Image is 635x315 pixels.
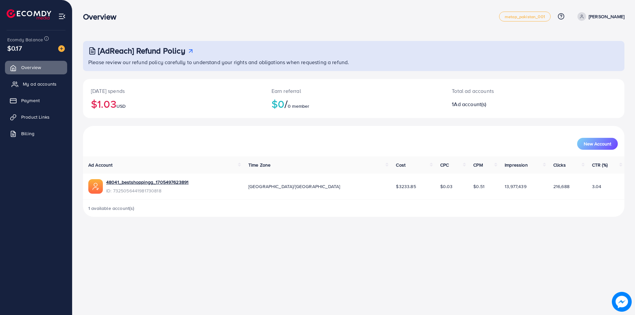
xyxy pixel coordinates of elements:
[58,45,65,52] img: image
[5,94,67,107] a: Payment
[98,46,185,56] h3: [AdReach] Refund Policy
[505,162,528,168] span: Impression
[272,87,436,95] p: Earn referral
[21,114,50,120] span: Product Links
[116,103,126,109] span: USD
[452,87,571,95] p: Total ad accounts
[592,183,602,190] span: 3.04
[272,98,436,110] h2: $0
[396,162,405,168] span: Cost
[440,183,453,190] span: $0.03
[284,96,288,111] span: /
[473,183,485,190] span: $0.51
[88,162,113,168] span: Ad Account
[88,58,620,66] p: Please review our refund policy carefully to understand your rights and obligations when requesti...
[577,138,618,150] button: New Account
[592,162,608,168] span: CTR (%)
[5,127,67,140] a: Billing
[91,98,256,110] h2: $1.03
[23,81,57,87] span: My ad accounts
[584,141,611,146] span: New Account
[505,183,527,190] span: 13,977,439
[553,162,566,168] span: Clicks
[106,179,189,185] a: 48041_bestshoppingg_1705497623891
[452,101,571,107] h2: 1
[21,64,41,71] span: Overview
[575,12,624,21] a: [PERSON_NAME]
[5,77,67,91] a: My ad accounts
[106,187,189,194] span: ID: 7325056441981730818
[553,183,570,190] span: 216,688
[21,130,34,137] span: Billing
[499,12,551,21] a: metap_pakistan_001
[88,179,103,194] img: ic-ads-acc.e4c84228.svg
[7,36,43,43] span: Ecomdy Balance
[83,12,122,21] h3: Overview
[248,183,340,190] span: [GEOGRAPHIC_DATA]/[GEOGRAPHIC_DATA]
[589,13,624,20] p: [PERSON_NAME]
[440,162,449,168] span: CPC
[454,100,486,108] span: Ad account(s)
[88,205,135,212] span: 1 available account(s)
[5,110,67,124] a: Product Links
[91,87,256,95] p: [DATE] spends
[58,13,66,20] img: menu
[612,292,632,312] img: image
[5,61,67,74] a: Overview
[7,43,22,53] span: $0.17
[21,97,40,104] span: Payment
[288,103,309,109] span: 0 member
[396,183,416,190] span: $3233.85
[248,162,271,168] span: Time Zone
[505,15,545,19] span: metap_pakistan_001
[7,9,51,20] img: logo
[473,162,483,168] span: CPM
